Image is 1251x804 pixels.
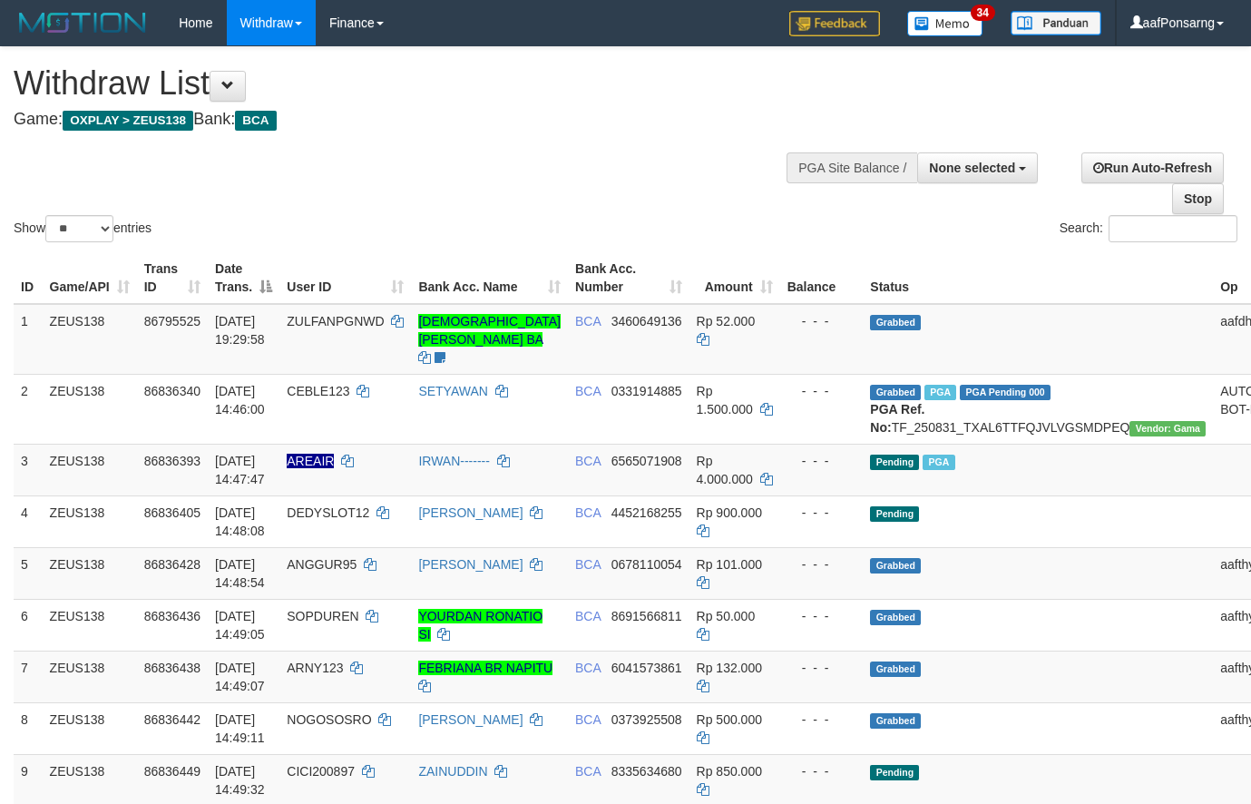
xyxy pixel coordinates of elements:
span: Nama rekening ada tanda titik/strip, harap diedit [287,454,334,468]
span: Copy 6041573861 to clipboard [611,661,682,675]
span: Copy 0678110054 to clipboard [611,557,682,572]
td: ZEUS138 [43,702,137,754]
span: [DATE] 14:48:08 [215,505,265,538]
span: CICI200897 [287,764,355,779]
span: Copy 8335634680 to clipboard [611,764,682,779]
span: Rp 52.000 [697,314,756,328]
span: BCA [575,314,601,328]
th: Balance [780,252,864,304]
span: SOPDUREN [287,609,358,623]
span: Copy 0331914885 to clipboard [611,384,682,398]
span: BCA [575,505,601,520]
th: Date Trans.: activate to sort column descending [208,252,279,304]
span: None selected [929,161,1015,175]
div: - - - [787,504,856,522]
span: Grabbed [870,315,921,330]
h1: Withdraw List [14,65,816,102]
span: [DATE] 14:48:54 [215,557,265,590]
span: Marked by aafnoeunsreypich [923,455,954,470]
span: 86836405 [144,505,200,520]
span: Grabbed [870,713,921,729]
span: [DATE] 14:49:07 [215,661,265,693]
th: ID [14,252,43,304]
td: 6 [14,599,43,651]
span: Copy 3460649136 to clipboard [611,314,682,328]
div: - - - [787,555,856,574]
div: PGA Site Balance / [787,152,917,183]
td: 3 [14,444,43,495]
a: Run Auto-Refresh [1081,152,1224,183]
a: YOURDAN RONATIO SI [418,609,542,642]
th: Bank Acc. Number: activate to sort column ascending [568,252,689,304]
span: NOGOSOSRO [287,712,371,727]
th: Status [863,252,1213,304]
span: Rp 4.000.000 [697,454,753,486]
a: [PERSON_NAME] [418,557,523,572]
a: Stop [1172,183,1224,214]
span: OXPLAY > ZEUS138 [63,111,193,131]
span: Grabbed [870,610,921,625]
td: 7 [14,651,43,702]
th: Game/API: activate to sort column ascending [43,252,137,304]
input: Search: [1109,215,1237,242]
label: Show entries [14,215,151,242]
a: SETYAWAN [418,384,488,398]
td: 1 [14,304,43,375]
img: Feedback.jpg [789,11,880,36]
span: 34 [971,5,995,21]
button: None selected [917,152,1038,183]
span: Rp 500.000 [697,712,762,727]
span: [DATE] 14:49:32 [215,764,265,797]
span: 86836436 [144,609,200,623]
span: Rp 900.000 [697,505,762,520]
div: - - - [787,382,856,400]
span: ZULFANPGNWD [287,314,384,328]
span: Grabbed [870,662,921,677]
h4: Game: Bank: [14,111,816,129]
span: 86836449 [144,764,200,779]
span: [DATE] 14:49:11 [215,712,265,745]
span: 86836428 [144,557,200,572]
span: Copy 0373925508 to clipboard [611,712,682,727]
span: [DATE] 14:49:05 [215,609,265,642]
span: Copy 8691566811 to clipboard [611,609,682,623]
img: MOTION_logo.png [14,9,151,36]
span: BCA [575,384,601,398]
img: Button%20Memo.svg [907,11,983,36]
td: ZEUS138 [43,304,137,375]
div: - - - [787,659,856,677]
span: Copy 6565071908 to clipboard [611,454,682,468]
span: Marked by aafnoeunsreypich [924,385,956,400]
span: Rp 850.000 [697,764,762,779]
span: Pending [870,455,919,470]
td: ZEUS138 [43,444,137,495]
span: BCA [575,712,601,727]
span: [DATE] 14:47:47 [215,454,265,486]
span: BCA [575,661,601,675]
span: Vendor URL: https://trx31.1velocity.biz [1129,421,1206,436]
span: Rp 50.000 [697,609,756,623]
td: ZEUS138 [43,495,137,547]
span: CEBLE123 [287,384,349,398]
span: BCA [575,557,601,572]
span: 86836393 [144,454,200,468]
td: ZEUS138 [43,651,137,702]
span: Pending [870,506,919,522]
div: - - - [787,711,856,729]
th: Trans ID: activate to sort column ascending [137,252,208,304]
a: FEBRIANA BR NAPITU [418,661,552,675]
span: 86836442 [144,712,200,727]
a: IRWAN------- [418,454,490,468]
td: ZEUS138 [43,547,137,599]
span: BCA [575,609,601,623]
th: Amount: activate to sort column ascending [689,252,780,304]
span: Rp 101.000 [697,557,762,572]
span: [DATE] 14:46:00 [215,384,265,417]
select: Showentries [45,215,113,242]
span: [DATE] 19:29:58 [215,314,265,347]
span: BCA [575,764,601,779]
span: ARNY123 [287,661,343,675]
span: PGA Pending [960,385,1051,400]
td: 5 [14,547,43,599]
label: Search: [1060,215,1237,242]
